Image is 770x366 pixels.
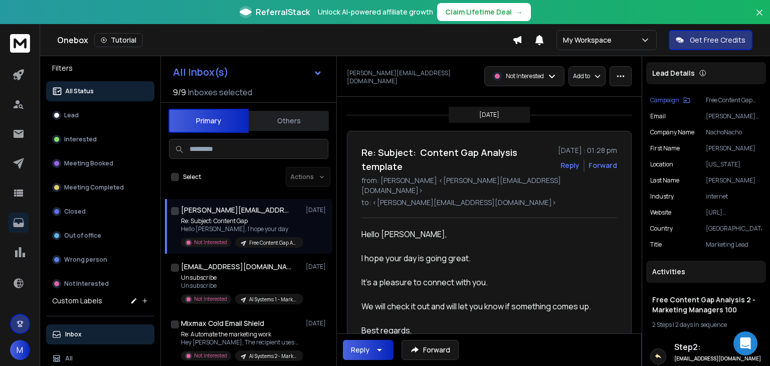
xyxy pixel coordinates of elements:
[181,318,264,328] h1: Mixmax Cold Email Shield
[650,128,694,136] p: Company Name
[361,175,617,196] p: from: [PERSON_NAME] <[PERSON_NAME][EMAIL_ADDRESS][DOMAIN_NAME]>
[361,145,552,173] h1: Re: Subject: Content Gap Analysis template
[650,225,673,233] p: Country
[650,96,679,104] p: Campaign
[173,67,229,77] h1: All Inbox(s)
[646,261,766,283] div: Activities
[188,86,252,98] h3: Inboxes selected
[402,340,459,360] button: Forward
[560,160,580,170] button: Reply
[173,86,186,98] span: 9 / 9
[506,72,544,80] p: Not Interested
[181,330,301,338] p: Re: Automate the marketing work
[64,111,79,119] p: Lead
[733,331,757,355] div: Open Intercom Messenger
[563,35,616,45] p: My Workspace
[558,145,617,155] p: [DATE] : 01:28 pm
[46,81,154,101] button: All Status
[194,352,227,359] p: Not Interested
[361,276,609,288] div: It's a pleasure to connect with you.
[650,241,662,249] p: title
[194,295,227,303] p: Not Interested
[706,144,762,152] p: [PERSON_NAME]
[46,324,154,344] button: Inbox
[706,96,762,104] p: Free Content Gap Analysis 2 - Marketing Managers 100
[46,177,154,198] button: Meeting Completed
[650,144,680,152] p: First Name
[361,324,609,336] div: Best regards,
[256,6,310,18] span: ReferralStack
[361,300,609,312] div: We will check it out and will let you know if something comes up.
[306,319,328,327] p: [DATE]
[46,105,154,125] button: Lead
[64,280,109,288] p: Not Interested
[249,110,329,132] button: Others
[64,232,101,240] p: Out of office
[46,274,154,294] button: Not Interested
[690,35,745,45] p: Get Free Credits
[343,340,394,360] button: Reply
[437,3,531,21] button: Claim Lifetime Deal→
[249,239,297,247] p: Free Content Gap Analysis 2 - Marketing Managers 100
[249,296,297,303] p: AI Systems 1 - Marketing Managers 100
[65,354,73,362] p: All
[57,33,512,47] div: Onebox
[669,30,752,50] button: Get Free Credits
[46,129,154,149] button: Interested
[10,340,30,360] button: M
[64,135,97,143] p: Interested
[64,208,86,216] p: Closed
[64,184,124,192] p: Meeting Completed
[249,352,297,360] p: AI Systems 2 - Marketing Managers 100
[706,225,762,233] p: [GEOGRAPHIC_DATA]
[181,205,291,215] h1: [PERSON_NAME][EMAIL_ADDRESS][DOMAIN_NAME]
[652,320,672,329] span: 2 Steps
[181,262,291,272] h1: [EMAIL_ADDRESS][DOMAIN_NAME]
[706,209,762,217] p: [URL][DOMAIN_NAME]
[46,250,154,270] button: Wrong person
[64,256,107,264] p: Wrong person
[650,160,673,168] p: location
[181,274,301,282] p: Unsubscribe
[650,176,679,185] p: Last Name
[516,7,523,17] span: →
[168,109,249,133] button: Primary
[181,225,301,233] p: Hello [PERSON_NAME], I hope your day
[181,217,301,225] p: Re: Subject: Content Gap
[706,241,762,249] p: Marketing Lead
[181,338,301,346] p: Hey [PERSON_NAME], The recipient uses Mixmax
[573,72,590,80] p: Add to
[706,128,762,136] p: NachoNacho
[361,252,609,264] div: I hope your day is going great.
[361,228,609,240] div: Hello [PERSON_NAME],
[706,193,762,201] p: internet
[347,69,478,85] p: [PERSON_NAME][EMAIL_ADDRESS][DOMAIN_NAME]
[706,176,762,185] p: [PERSON_NAME]
[706,112,762,120] p: [PERSON_NAME][EMAIL_ADDRESS][DOMAIN_NAME]
[753,6,766,30] button: Close banner
[674,341,762,353] h6: Step 2 :
[675,320,727,329] span: 2 days in sequence
[65,330,82,338] p: Inbox
[306,263,328,271] p: [DATE]
[46,153,154,173] button: Meeting Booked
[165,62,330,82] button: All Inbox(s)
[194,239,227,246] p: Not Interested
[650,209,671,217] p: website
[589,160,617,170] div: Forward
[652,68,695,78] p: Lead Details
[64,159,113,167] p: Meeting Booked
[46,202,154,222] button: Closed
[361,198,617,208] p: to: <[PERSON_NAME][EMAIL_ADDRESS][DOMAIN_NAME]>
[652,295,760,315] h1: Free Content Gap Analysis 2 - Marketing Managers 100
[183,173,201,181] label: Select
[650,96,690,104] button: Campaign
[46,226,154,246] button: Out of office
[650,112,666,120] p: Email
[650,193,674,201] p: industry
[181,282,301,290] p: Unsubscribe
[94,33,143,47] button: Tutorial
